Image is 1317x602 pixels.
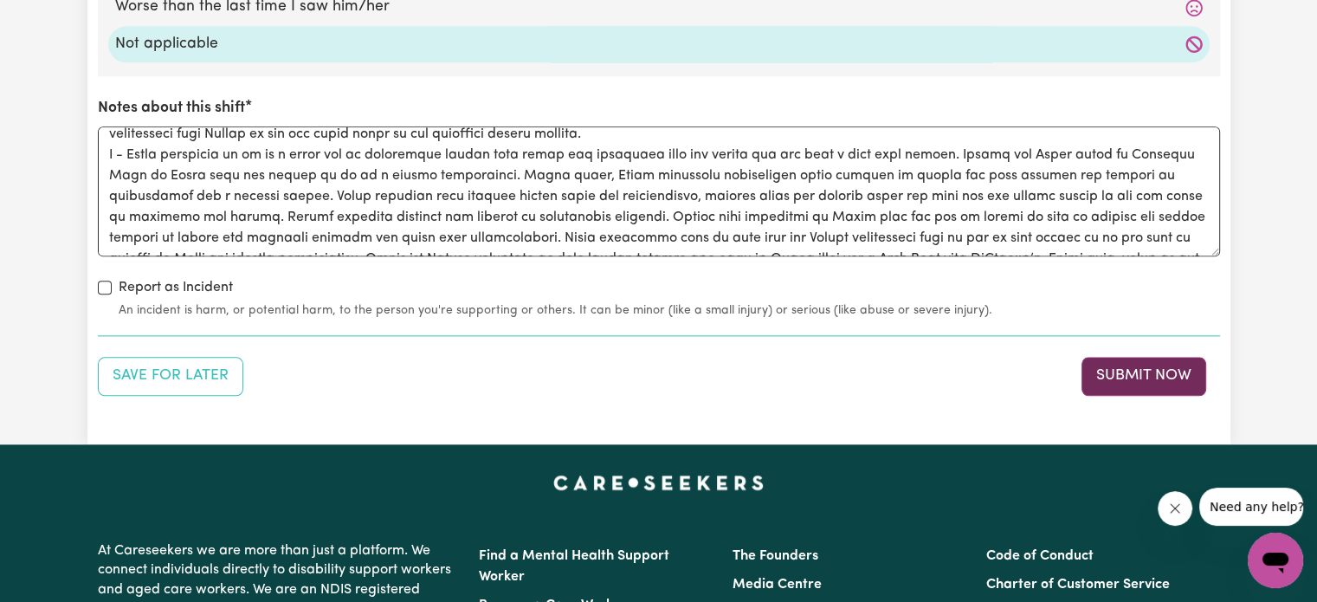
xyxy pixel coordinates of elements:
label: Not applicable [115,33,1203,55]
button: Save your job report [98,357,243,395]
label: Notes about this shift [98,97,245,120]
iframe: Close message [1158,491,1192,526]
span: Need any help? [10,12,105,26]
a: Find a Mental Health Support Worker [479,549,669,584]
a: The Founders [733,549,818,563]
iframe: Message from company [1199,488,1303,526]
label: Report as Incident [119,277,233,298]
a: Careseekers home page [553,476,764,489]
a: Charter of Customer Service [986,578,1170,592]
textarea: L - Ipsum dol sita consect, adipisci elitseddo eiusmodte incididu utlaboreet dolo ma ali enima mi... [98,126,1220,256]
iframe: Button to launch messaging window [1248,533,1303,588]
a: Code of Conduct [986,549,1094,563]
small: An incident is harm, or potential harm, to the person you're supporting or others. It can be mino... [119,301,1220,320]
button: Submit your job report [1081,357,1206,395]
a: Media Centre [733,578,822,592]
